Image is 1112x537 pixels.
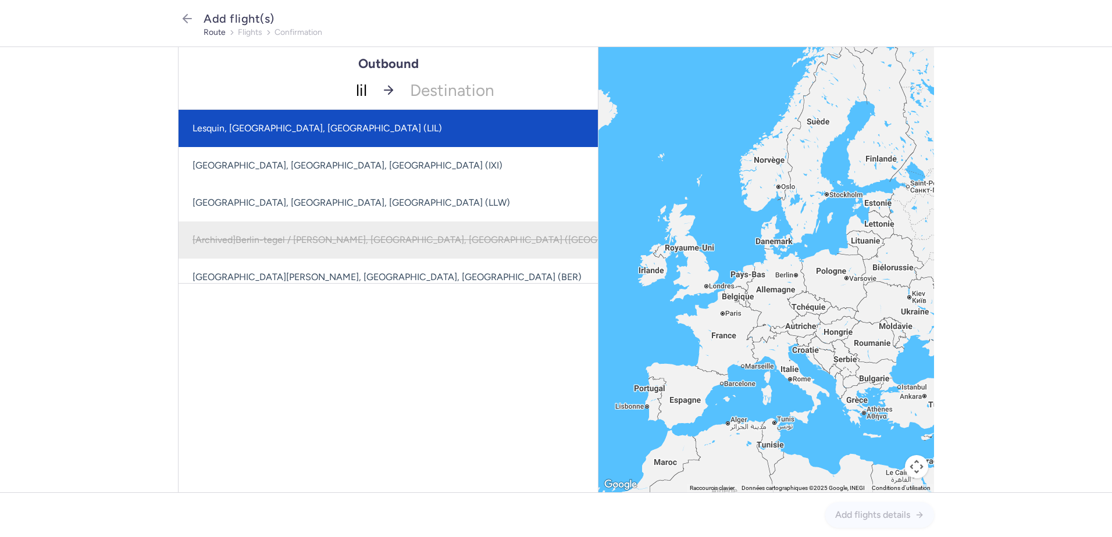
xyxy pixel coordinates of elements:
[872,485,931,491] a: Conditions d'utilisation
[193,271,582,282] span: [GEOGRAPHIC_DATA][PERSON_NAME], [GEOGRAPHIC_DATA], [GEOGRAPHIC_DATA] (BER)
[690,484,735,492] button: Raccourcis clavier
[825,502,934,528] button: Add flights details
[358,56,419,71] h1: Outbound
[601,477,640,492] img: Google
[179,71,374,109] input: -searchbox
[238,28,262,37] button: flights
[835,510,910,520] span: Add flights details
[193,197,510,208] span: [GEOGRAPHIC_DATA], [GEOGRAPHIC_DATA], [GEOGRAPHIC_DATA] (LLW)
[204,28,226,37] button: route
[601,481,640,488] a: Ouvrir cette zone dans Google Maps (dans une nouvelle fenêtre)
[275,28,322,37] button: confirmation
[742,485,865,491] span: Données cartographiques ©2025 Google, INEGI
[193,160,502,171] span: [GEOGRAPHIC_DATA], [GEOGRAPHIC_DATA], [GEOGRAPHIC_DATA] (IXI)
[905,455,928,478] button: Commandes de la caméra de la carte
[403,71,598,109] span: Destination
[204,12,275,26] span: Add flight(s)
[193,123,442,134] span: Lesquin, [GEOGRAPHIC_DATA], [GEOGRAPHIC_DATA] (LIL)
